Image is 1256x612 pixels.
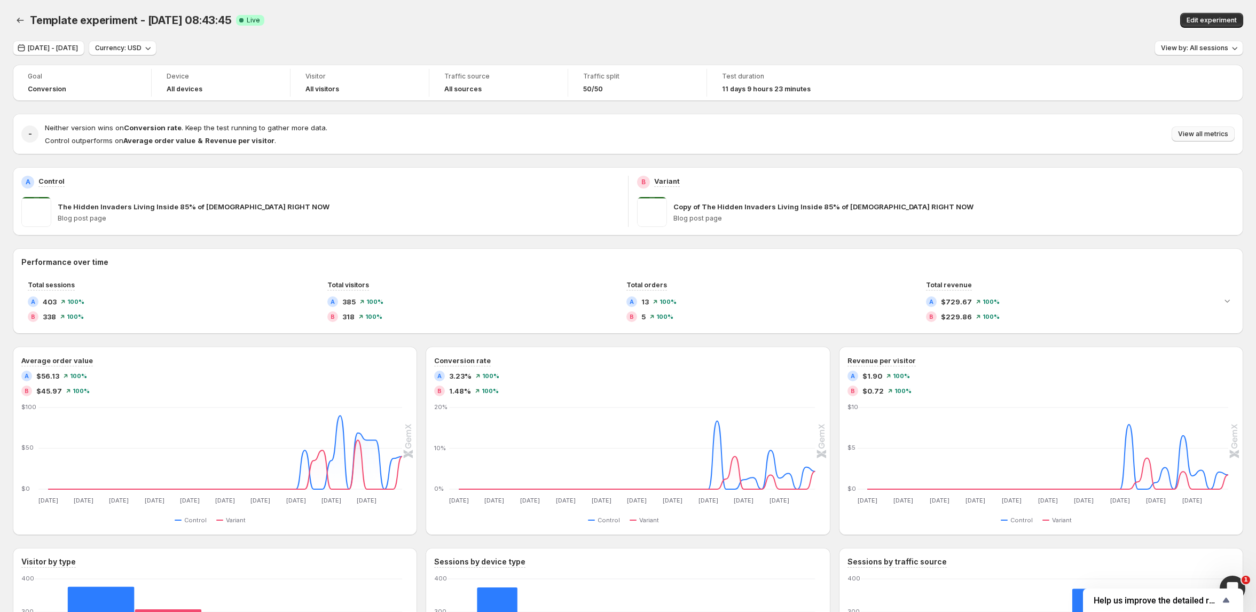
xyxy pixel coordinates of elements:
[630,299,634,305] h2: A
[893,497,913,504] text: [DATE]
[929,313,933,320] h2: B
[673,201,974,212] p: Copy of The Hidden Invaders Living Inside 85% of [DEMOGRAPHIC_DATA] RIGHT NOW
[1220,293,1235,308] button: Expand chart
[95,44,142,52] span: Currency: USD
[847,403,858,411] text: $10
[1094,595,1220,606] span: Help us improve the detailed report for A/B campaigns
[1010,516,1033,524] span: Control
[38,176,65,186] p: Control
[43,311,56,322] span: 338
[654,176,680,186] p: Variant
[58,214,619,223] p: Blog post page
[305,85,339,93] h4: All visitors
[175,514,211,527] button: Control
[145,497,164,504] text: [DATE]
[184,516,207,524] span: Control
[70,373,87,379] span: 100%
[89,41,156,56] button: Currency: USD
[36,386,62,396] span: $45.97
[342,311,355,322] span: 318
[857,497,877,504] text: [DATE]
[21,485,30,492] text: $0
[21,403,36,411] text: $100
[331,299,335,305] h2: A
[444,71,553,95] a: Traffic sourceAll sources
[124,123,182,132] strong: Conversion rate
[36,371,59,381] span: $56.13
[965,497,985,504] text: [DATE]
[247,16,260,25] span: Live
[851,373,855,379] h2: A
[641,178,646,186] h2: B
[929,299,933,305] h2: A
[321,497,341,504] text: [DATE]
[588,514,624,527] button: Control
[630,514,663,527] button: Variant
[434,575,447,582] text: 400
[1001,514,1037,527] button: Control
[862,371,882,381] span: $1.90
[1180,13,1243,28] button: Edit experiment
[449,386,471,396] span: 1.48%
[25,388,29,394] h2: B
[342,296,356,307] span: 385
[1155,41,1243,56] button: View by: All sessions
[1146,497,1166,504] text: [DATE]
[28,71,136,95] a: GoalConversion
[67,313,84,320] span: 100%
[28,281,75,289] span: Total sessions
[520,497,540,504] text: [DATE]
[26,178,30,186] h2: A
[167,85,202,93] h4: All devices
[13,13,28,28] button: Back
[894,388,912,394] span: 100%
[641,296,649,307] span: 13
[444,85,482,93] h4: All sources
[437,373,442,379] h2: A
[592,497,611,504] text: [DATE]
[598,516,620,524] span: Control
[1052,516,1072,524] span: Variant
[357,497,377,504] text: [DATE]
[1187,16,1237,25] span: Edit experiment
[38,497,58,504] text: [DATE]
[926,281,972,289] span: Total revenue
[1182,497,1202,504] text: [DATE]
[31,313,35,320] h2: B
[205,136,274,145] strong: Revenue per visitor
[660,299,677,305] span: 100%
[941,311,972,322] span: $229.86
[1178,130,1228,138] span: View all metrics
[366,299,383,305] span: 100%
[31,299,35,305] h2: A
[583,85,603,93] span: 50/50
[930,497,949,504] text: [DATE]
[1038,497,1057,504] text: [DATE]
[331,313,335,320] h2: B
[21,556,76,567] h3: Visitor by type
[434,444,446,452] text: 10%
[28,44,78,52] span: [DATE] - [DATE]
[1220,576,1245,601] iframe: Intercom live chat
[437,388,442,394] h2: B
[847,485,856,492] text: $0
[627,497,647,504] text: [DATE]
[722,72,831,81] span: Test duration
[21,575,34,582] text: 400
[847,444,855,452] text: $5
[641,311,646,322] span: 5
[58,201,329,212] p: The Hidden Invaders Living Inside 85% of [DEMOGRAPHIC_DATA] RIGHT NOW
[434,485,444,492] text: 0%
[673,214,1235,223] p: Blog post page
[630,313,634,320] h2: B
[327,281,369,289] span: Total visitors
[67,299,84,305] span: 100%
[198,136,203,145] strong: &
[482,388,499,394] span: 100%
[434,355,491,366] h3: Conversion rate
[74,497,93,504] text: [DATE]
[215,497,235,504] text: [DATE]
[698,497,718,504] text: [DATE]
[1002,497,1022,504] text: [DATE]
[851,388,855,394] h2: B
